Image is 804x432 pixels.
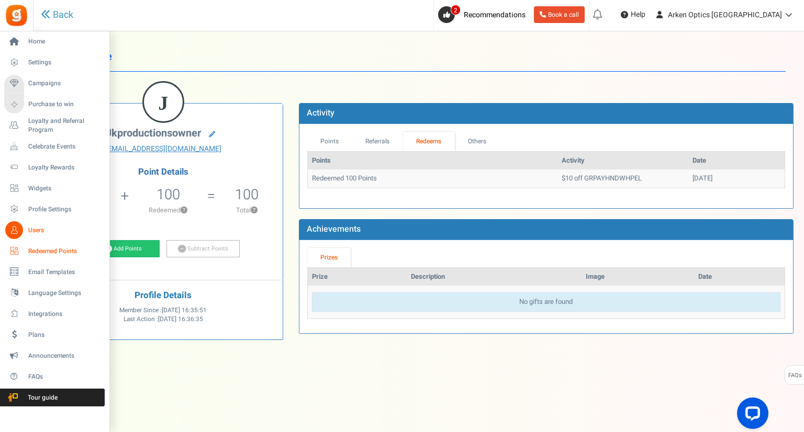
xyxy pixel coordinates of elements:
[144,83,183,123] figcaption: J
[4,221,105,239] a: Users
[28,351,102,360] span: Announcements
[308,169,557,188] td: Redeemed 100 Points
[28,37,102,46] span: Home
[4,117,105,134] a: Loyalty and Referral Program
[51,42,786,72] h1: User Profile
[28,142,102,151] span: Celebrate Events
[28,268,102,277] span: Email Templates
[4,368,105,385] a: FAQs
[4,158,105,176] a: Loyalty Rewards
[307,132,352,151] a: Points
[407,268,582,286] th: Description
[119,306,207,315] span: Member Since :
[617,6,650,23] a: Help
[4,75,105,93] a: Campaigns
[52,291,275,301] h4: Profile Details
[307,248,351,267] a: Prizes
[28,184,102,193] span: Widgets
[582,268,694,286] th: Image
[4,326,105,344] a: Plans
[557,169,688,188] td: $10 off GRPAYHNDWHPEL
[312,292,780,312] div: No gifts are found
[307,107,334,119] b: Activity
[28,205,102,214] span: Profile Settings
[217,206,277,215] p: Total
[28,372,102,381] span: FAQs
[688,152,785,170] th: Date
[124,315,203,324] span: Last Action :
[52,144,275,154] a: [EMAIL_ADDRESS][DOMAIN_NAME]
[4,284,105,302] a: Language Settings
[455,132,500,151] a: Others
[451,5,461,15] span: 2
[464,9,526,20] span: Recommendations
[4,54,105,72] a: Settings
[557,152,688,170] th: Activity
[4,96,105,113] a: Purchase to win
[44,167,283,177] h4: Point Details
[28,100,102,109] span: Purchase to win
[4,200,105,218] a: Profile Settings
[162,306,207,315] span: [DATE] 16:35:51
[28,247,102,256] span: Redeemed Points
[157,187,180,202] h5: 100
[4,179,105,197] a: Widgets
[28,331,102,339] span: Plans
[166,240,240,258] a: Subtract Points
[28,289,102,298] span: Language Settings
[28,79,102,88] span: Campaigns
[438,6,530,23] a: 2 Recommendations
[307,223,361,235] b: Achievements
[4,305,105,323] a: Integrations
[28,226,102,235] span: Users
[4,33,105,51] a: Home
[86,240,160,258] a: Add Points
[668,9,782,20] span: Arken Optics [GEOGRAPHIC_DATA]
[130,206,206,215] p: Redeemed
[4,242,105,260] a: Redeemed Points
[4,263,105,281] a: Email Templates
[628,9,645,20] span: Help
[694,268,785,286] th: Date
[181,207,187,214] button: ?
[235,187,259,202] h5: 100
[4,138,105,155] a: Celebrate Events
[352,132,403,151] a: Referrals
[251,207,258,214] button: ?
[28,58,102,67] span: Settings
[308,152,557,170] th: Points
[28,310,102,319] span: Integrations
[106,126,201,141] span: jkproductionsowner
[534,6,585,23] a: Book a call
[28,117,105,134] span: Loyalty and Referral Program
[5,393,78,402] span: Tour guide
[308,268,407,286] th: Prize
[688,169,785,188] td: [DATE]
[5,4,28,27] img: Gratisfaction
[28,163,102,172] span: Loyalty Rewards
[403,132,455,151] a: Redeems
[788,366,802,385] span: FAQs
[4,347,105,365] a: Announcements
[158,315,203,324] span: [DATE] 16:36:35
